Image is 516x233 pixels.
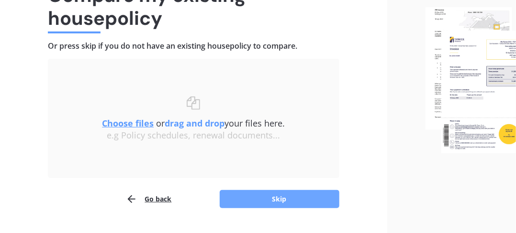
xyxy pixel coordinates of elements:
div: e.g Policy schedules, renewal documents... [67,130,320,141]
span: or your files here. [102,117,285,129]
button: Skip [220,190,339,208]
button: Go back [126,190,172,209]
h4: Or press skip if you do not have an existing house policy to compare. [48,41,339,51]
b: drag and drop [165,117,224,129]
u: Choose files [102,117,154,129]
